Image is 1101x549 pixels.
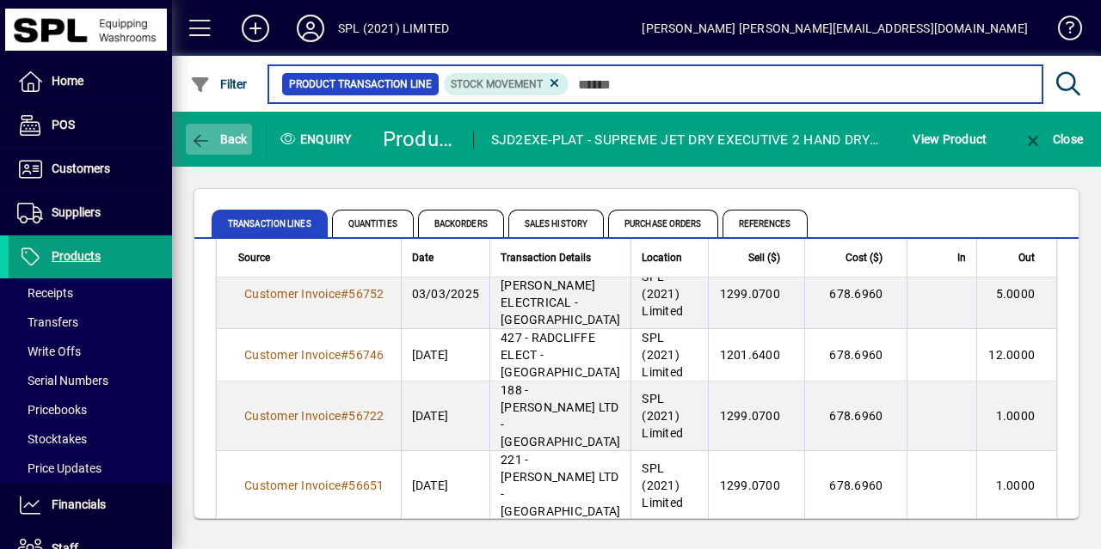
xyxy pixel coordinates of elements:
[17,432,87,446] span: Stocktakes
[17,461,101,475] span: Price Updates
[708,451,804,521] td: 1299.0700
[9,484,172,527] a: Financials
[212,210,328,237] span: Transaction Lines
[238,476,391,495] a: Customer Invoice#56651
[244,409,341,423] span: Customer Invoice
[908,124,991,155] button: View Product
[412,248,434,267] span: Date
[52,205,101,219] span: Suppliers
[244,479,341,492] span: Customer Invoice
[451,78,543,90] span: Stock movement
[489,329,630,381] td: 427 - RADCLIFFE ELECT - [GEOGRAPHIC_DATA]
[401,451,490,521] td: [DATE]
[172,124,267,155] app-page-header-button: Back
[444,73,569,95] mat-chip: Product Transaction Type: Stock movement
[642,248,698,267] div: Location
[401,259,490,329] td: 03/03/2025
[489,381,630,451] td: 188 - [PERSON_NAME] LTD - [GEOGRAPHIC_DATA]
[289,76,432,93] span: Product Transaction Line
[383,125,456,153] div: Product
[238,248,270,267] span: Source
[228,13,283,44] button: Add
[642,331,683,379] span: SPL (2021) Limited
[642,15,1028,42] div: [PERSON_NAME] [PERSON_NAME][EMAIL_ADDRESS][DOMAIN_NAME]
[17,374,108,387] span: Serial Numbers
[1018,248,1035,267] span: Out
[244,287,341,301] span: Customer Invoice
[52,74,83,88] span: Home
[988,348,1035,362] span: 12.0000
[815,248,899,267] div: Cost ($)
[9,192,172,235] a: Suppliers
[348,409,384,423] span: 56722
[341,287,348,301] span: #
[17,286,73,300] span: Receipts
[846,248,883,267] span: Cost ($)
[52,162,110,175] span: Customers
[804,451,907,521] td: 678.6960
[804,259,907,329] td: 678.6960
[190,77,248,91] span: Filter
[1045,3,1079,59] a: Knowledge Base
[719,248,796,267] div: Sell ($)
[9,278,172,308] a: Receipts
[17,315,78,329] span: Transfers
[723,210,808,237] span: References
[489,259,630,329] td: 456 - [PERSON_NAME] ELECTRICAL - [GEOGRAPHIC_DATA]
[9,308,172,337] a: Transfers
[238,284,391,303] a: Customer Invoice#56752
[642,461,683,509] span: SPL (2021) Limited
[9,366,172,395] a: Serial Numbers
[9,148,172,191] a: Customers
[332,210,414,237] span: Quantities
[913,125,987,153] span: View Product
[9,395,172,424] a: Pricebooks
[190,132,248,146] span: Back
[489,451,630,521] td: 221 - [PERSON_NAME] LTD - [GEOGRAPHIC_DATA]
[341,409,348,423] span: #
[957,248,966,267] span: In
[1005,124,1101,155] app-page-header-button: Close enquiry
[708,329,804,381] td: 1201.6400
[348,287,384,301] span: 56752
[283,13,338,44] button: Profile
[642,270,683,318] span: SPL (2021) Limited
[608,210,718,237] span: Purchase Orders
[412,248,480,267] div: Date
[52,497,106,511] span: Financials
[341,348,348,362] span: #
[401,381,490,451] td: [DATE]
[708,381,804,451] td: 1299.0700
[748,248,780,267] span: Sell ($)
[338,15,449,42] div: SPL (2021) LIMITED
[1023,132,1083,146] span: Close
[186,69,252,100] button: Filter
[401,329,490,381] td: [DATE]
[348,348,384,362] span: 56746
[238,248,391,267] div: Source
[1018,124,1087,155] button: Close
[52,118,75,131] span: POS
[348,479,384,492] span: 56651
[508,210,604,237] span: Sales History
[642,392,683,440] span: SPL (2021) Limited
[9,337,172,366] a: Write Offs
[9,104,172,147] a: POS
[642,248,682,267] span: Location
[17,403,87,417] span: Pricebooks
[186,124,252,155] button: Back
[238,345,391,364] a: Customer Invoice#56746
[996,287,1036,301] span: 5.0000
[501,248,591,267] span: Transaction Details
[9,424,172,454] a: Stocktakes
[491,126,883,154] div: SJD2EXE-PLAT - SUPREME JET DRY EXECUTIVE 2 HAND DRYER - PLATINUM
[996,479,1036,492] span: 1.0000
[267,125,370,153] div: Enquiry
[418,210,504,237] span: Backorders
[804,329,907,381] td: 678.6960
[708,259,804,329] td: 1299.0700
[52,249,101,263] span: Products
[341,479,348,492] span: #
[996,409,1036,423] span: 1.0000
[9,60,172,103] a: Home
